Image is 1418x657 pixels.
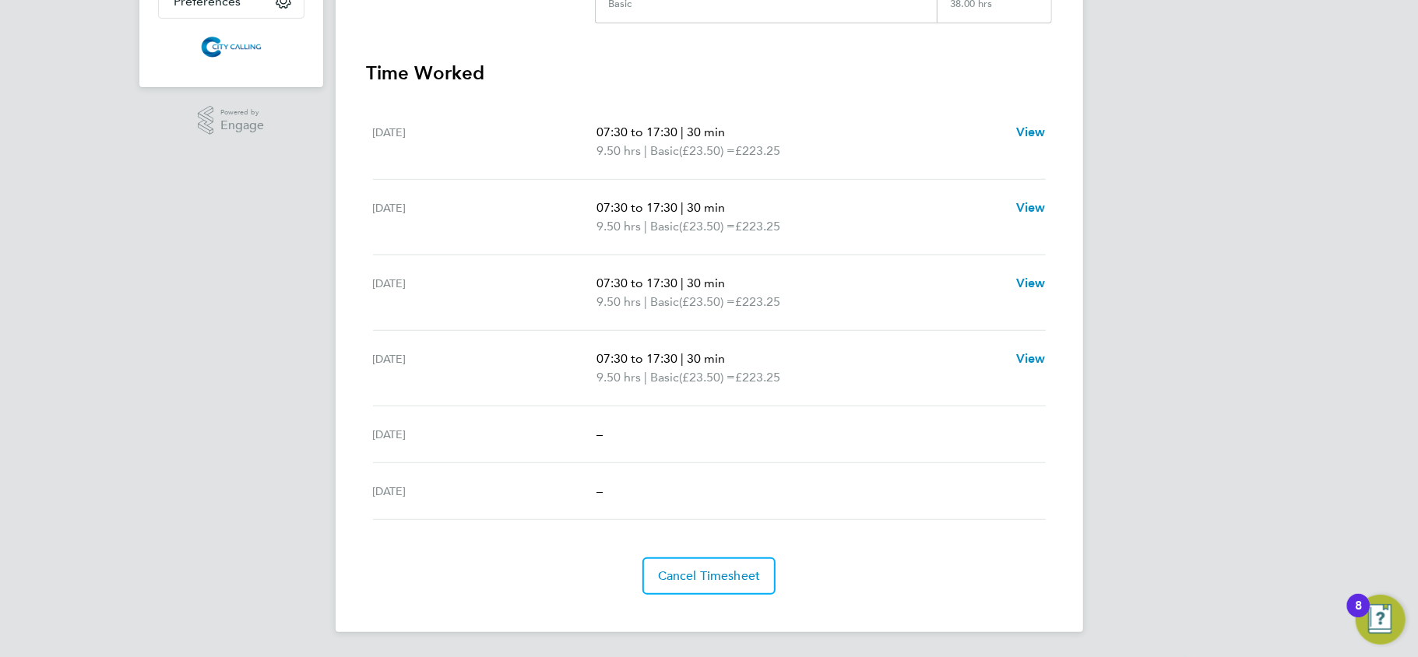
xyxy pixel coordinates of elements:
[687,200,725,215] span: 30 min
[1016,199,1046,217] a: View
[735,219,780,234] span: £223.25
[650,142,679,160] span: Basic
[681,125,684,139] span: |
[735,294,780,309] span: £223.25
[1016,200,1046,215] span: View
[642,557,776,595] button: Cancel Timesheet
[679,294,735,309] span: (£23.50) =
[679,219,735,234] span: (£23.50) =
[367,61,1052,86] h3: Time Worked
[681,276,684,290] span: |
[1016,351,1046,366] span: View
[644,219,647,234] span: |
[373,425,597,444] div: [DATE]
[596,294,641,309] span: 9.50 hrs
[1355,606,1362,626] div: 8
[644,370,647,385] span: |
[1016,274,1046,293] a: View
[596,125,677,139] span: 07:30 to 17:30
[1356,595,1406,645] button: Open Resource Center, 8 new notifications
[596,483,603,498] span: –
[373,123,597,160] div: [DATE]
[1016,123,1046,142] a: View
[220,119,264,132] span: Engage
[596,276,677,290] span: 07:30 to 17:30
[596,200,677,215] span: 07:30 to 17:30
[198,106,264,135] a: Powered byEngage
[373,274,597,311] div: [DATE]
[596,370,641,385] span: 9.50 hrs
[644,143,647,158] span: |
[687,276,725,290] span: 30 min
[596,143,641,158] span: 9.50 hrs
[650,217,679,236] span: Basic
[1016,276,1046,290] span: View
[596,219,641,234] span: 9.50 hrs
[373,350,597,387] div: [DATE]
[735,143,780,158] span: £223.25
[687,125,725,139] span: 30 min
[681,351,684,366] span: |
[158,34,304,59] a: Go to home page
[220,106,264,119] span: Powered by
[681,200,684,215] span: |
[650,368,679,387] span: Basic
[596,351,677,366] span: 07:30 to 17:30
[197,34,264,59] img: citycalling-logo-retina.png
[644,294,647,309] span: |
[1016,125,1046,139] span: View
[735,370,780,385] span: £223.25
[373,482,597,501] div: [DATE]
[658,568,761,584] span: Cancel Timesheet
[687,351,725,366] span: 30 min
[1016,350,1046,368] a: View
[650,293,679,311] span: Basic
[679,143,735,158] span: (£23.50) =
[596,427,603,441] span: –
[373,199,597,236] div: [DATE]
[679,370,735,385] span: (£23.50) =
